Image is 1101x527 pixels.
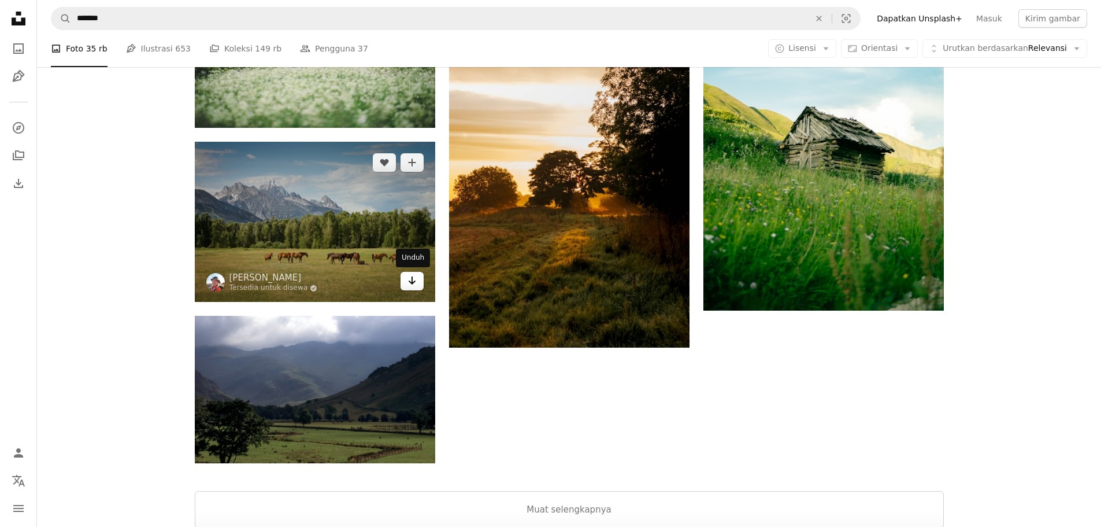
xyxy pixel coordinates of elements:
span: 653 [175,42,191,55]
form: Temuka visual di seluruh situs [51,7,861,30]
a: Koleksi 149 rb [209,30,281,67]
a: Ilustrasi 653 [126,30,191,67]
div: Unduh [396,249,430,267]
button: Menu [7,497,30,520]
span: Orientasi [861,43,898,53]
a: Ilustrasi [7,65,30,88]
a: Koleksi [7,144,30,167]
img: Buka profil Holly Mandarich [206,273,225,292]
span: 149 rb [255,42,281,55]
button: Pencarian visual [832,8,860,30]
span: 37 [358,42,368,55]
button: Pencarian di Unsplash [51,8,71,30]
a: langit mendung di atas pegunungan dan padang rumput [195,384,435,395]
a: sekelompok kuda berdiri di lapangan [195,216,435,227]
img: langit mendung di atas pegunungan dan padang rumput [195,316,435,463]
a: Foto [7,37,30,60]
a: rumput hijau dikelilingi oleh pepohonan [449,162,689,172]
button: Urutkan berdasarkanRelevansi [922,39,1087,58]
span: Urutkan berdasarkan [943,43,1028,53]
a: Beranda — Unsplash [7,7,30,32]
a: Tersedia untuk disewa [229,283,318,293]
button: Lisensi [768,39,836,58]
a: [PERSON_NAME] [229,272,318,283]
span: Relevansi [943,43,1067,54]
button: Orientasi [841,39,918,58]
a: Unduh [401,272,424,290]
a: Kabin kayu kecil di ladang berumput [703,124,944,135]
button: Bahasa [7,469,30,492]
button: Hapus [806,8,832,30]
img: sekelompok kuda berdiri di lapangan [195,142,435,302]
a: Masuk [969,9,1009,28]
button: Kirim gambar [1018,9,1087,28]
a: Dapatkan Unsplash+ [870,9,969,28]
a: Masuk/Daftar [7,441,30,465]
a: Jelajahi [7,116,30,139]
button: Sukai [373,153,396,172]
button: Tambahkan ke koleksi [401,153,424,172]
span: Lisensi [788,43,816,53]
a: Pengguna 37 [300,30,368,67]
a: Riwayat Pengunduhan [7,172,30,195]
